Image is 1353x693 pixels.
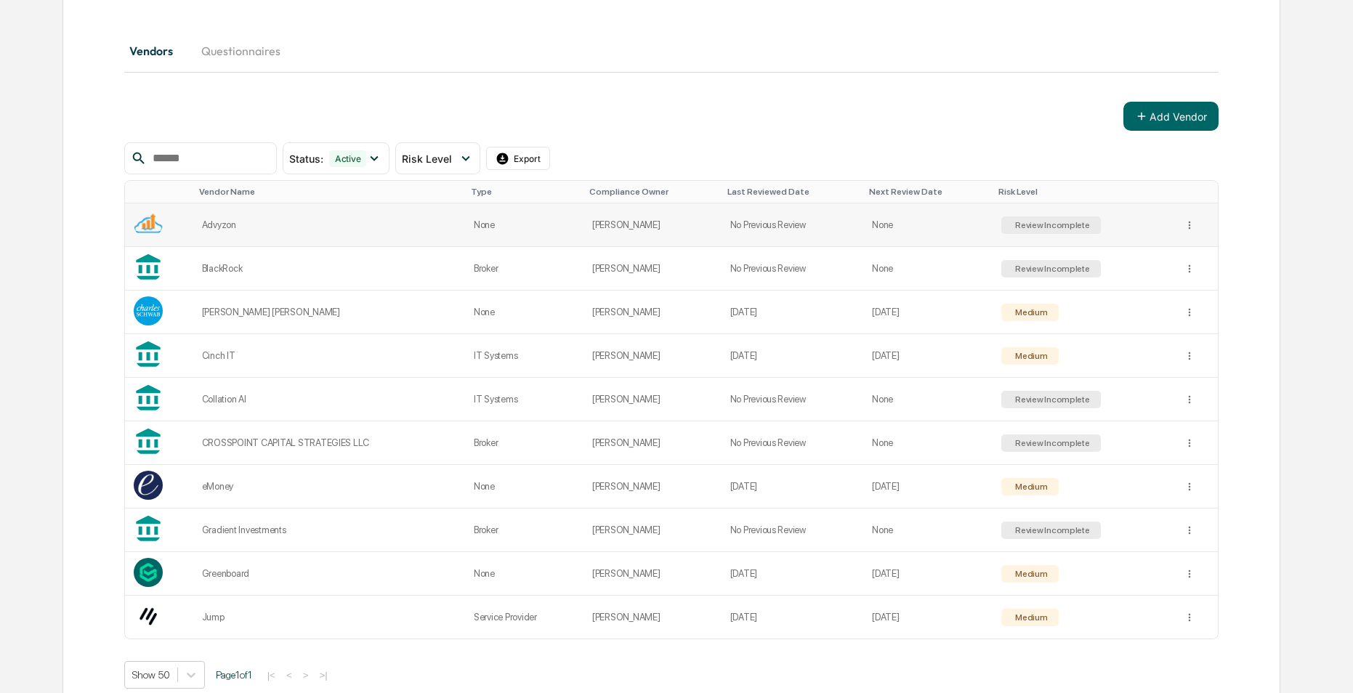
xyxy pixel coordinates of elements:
img: Vendor Logo [134,601,163,631]
div: secondary tabs example [124,33,1219,68]
td: [DATE] [863,465,993,508]
div: Active [329,150,367,167]
td: [PERSON_NAME] [583,421,722,465]
td: None [863,247,993,291]
td: Service Provider [465,596,583,639]
div: [PERSON_NAME] [PERSON_NAME] [202,307,456,317]
td: None [863,508,993,552]
td: [DATE] [722,596,864,639]
div: Medium [1012,351,1047,361]
div: Toggle SortBy [199,187,459,197]
td: None [465,465,583,508]
td: None [863,203,993,247]
td: Broker [465,247,583,291]
td: [PERSON_NAME] [583,378,722,421]
button: Add Vendor [1123,102,1219,131]
td: No Previous Review [722,421,864,465]
td: [DATE] [722,291,864,334]
div: Review Incomplete [1012,264,1090,274]
td: No Previous Review [722,508,864,552]
div: Jump [202,612,456,623]
img: Vendor Logo [134,558,163,587]
div: Toggle SortBy [998,187,1169,197]
td: None [863,378,993,421]
button: > [299,669,313,681]
td: [DATE] [722,334,864,378]
div: Gradient Investments [202,524,456,535]
td: Broker [465,421,583,465]
td: [DATE] [722,465,864,508]
div: Toggle SortBy [1187,187,1212,197]
td: [DATE] [863,334,993,378]
div: Medium [1012,612,1047,623]
td: No Previous Review [722,203,864,247]
span: Status : [289,153,323,165]
td: None [465,552,583,596]
td: Broker [465,508,583,552]
img: Vendor Logo [134,209,163,238]
div: Medium [1012,482,1047,492]
div: Review Incomplete [1012,394,1090,405]
div: Advyzon [202,219,456,230]
td: None [863,421,993,465]
td: IT Systems [465,378,583,421]
td: [DATE] [863,596,993,639]
span: Page 1 of 1 [216,669,252,681]
button: < [282,669,296,681]
div: Review Incomplete [1012,438,1090,448]
img: Vendor Logo [134,296,163,325]
td: No Previous Review [722,378,864,421]
div: Toggle SortBy [137,187,187,197]
td: [DATE] [722,552,864,596]
div: Collation AI [202,394,456,405]
button: Vendors [124,33,190,68]
td: [PERSON_NAME] [583,247,722,291]
button: Export [486,147,550,170]
button: |< [263,669,280,681]
td: [PERSON_NAME] [583,552,722,596]
td: [PERSON_NAME] [583,334,722,378]
td: [PERSON_NAME] [583,508,722,552]
div: Medium [1012,307,1047,317]
td: None [465,203,583,247]
div: eMoney [202,481,456,492]
div: Toggle SortBy [727,187,858,197]
td: [PERSON_NAME] [583,465,722,508]
div: Review Incomplete [1012,220,1090,230]
div: Cinch IT [202,350,456,361]
div: Toggle SortBy [869,187,987,197]
div: Medium [1012,569,1047,579]
td: None [465,291,583,334]
td: [DATE] [863,552,993,596]
div: BlackRock [202,263,456,274]
div: CROSSPOINT CAPITAL STRATEGIES LLC [202,437,456,448]
td: IT Systems [465,334,583,378]
td: No Previous Review [722,247,864,291]
td: [PERSON_NAME] [583,291,722,334]
img: Vendor Logo [134,471,163,500]
span: Risk Level [402,153,452,165]
div: Toggle SortBy [471,187,578,197]
button: Questionnaires [190,33,292,68]
div: Review Incomplete [1012,525,1090,535]
div: Toggle SortBy [589,187,716,197]
td: [PERSON_NAME] [583,596,722,639]
td: [PERSON_NAME] [583,203,722,247]
td: [DATE] [863,291,993,334]
div: Greenboard [202,568,456,579]
button: >| [315,669,331,681]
